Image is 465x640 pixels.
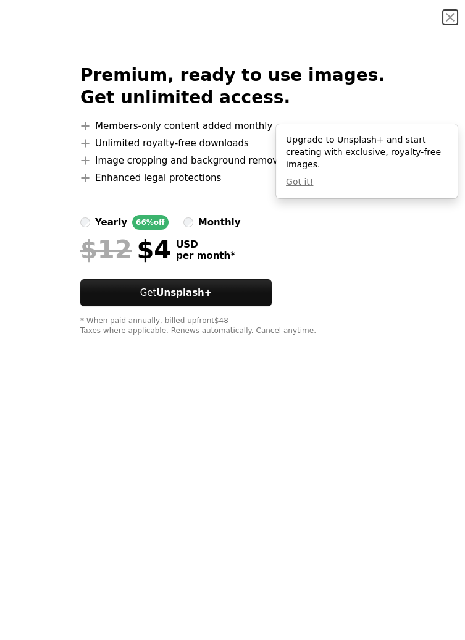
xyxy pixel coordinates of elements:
h2: Premium, ready to use images. Get unlimited access. [80,64,385,109]
div: 66% off [132,215,169,230]
button: Got it! [286,176,313,188]
li: Enhanced legal protections [80,171,385,185]
input: monthly [183,217,193,227]
li: Unlimited royalty-free downloads [80,136,385,151]
div: monthly [198,215,241,230]
div: * When paid annually, billed upfront $48 Taxes where applicable. Renews automatically. Cancel any... [80,316,385,336]
input: yearly66%off [80,217,90,227]
li: Members-only content added monthly [80,119,385,133]
span: per month * [176,250,235,261]
span: USD [176,239,235,250]
div: $4 [80,235,171,264]
button: GetUnsplash+ [80,279,272,306]
li: Image cropping and background removal [80,153,385,168]
div: yearly [95,215,127,230]
strong: Unsplash+ [156,287,212,298]
span: $12 [80,235,132,264]
div: Upgrade to Unsplash+ and start creating with exclusive, royalty-free images. [276,124,458,198]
